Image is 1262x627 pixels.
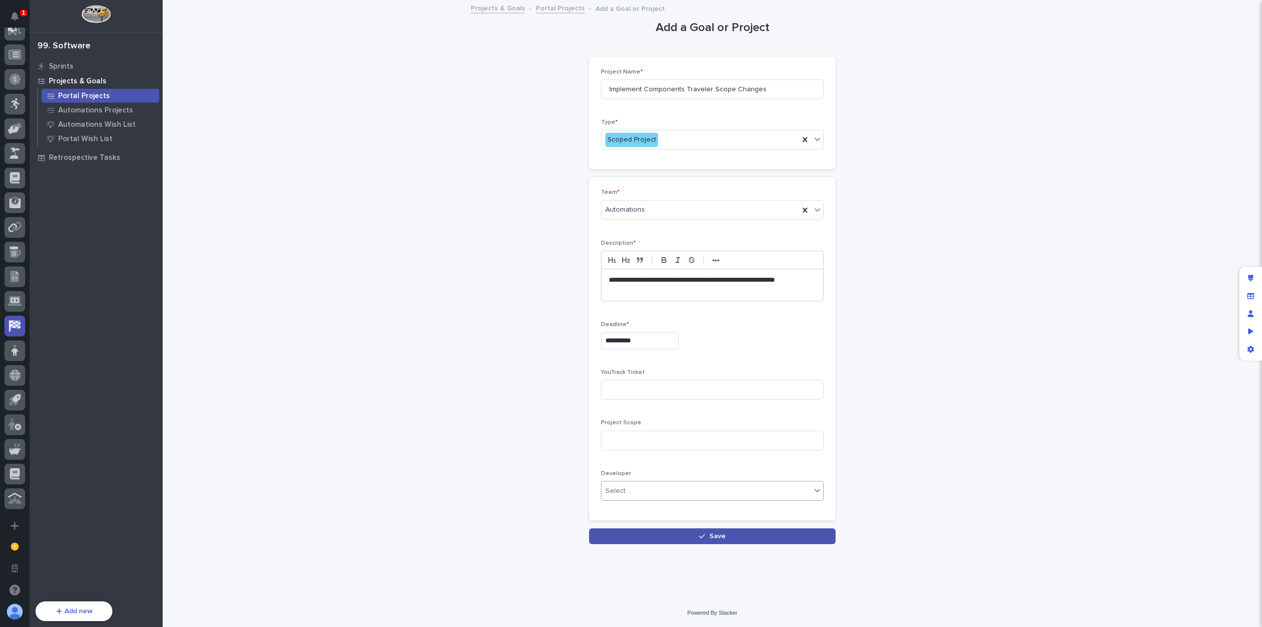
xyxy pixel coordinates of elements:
span: Save [709,533,726,540]
a: Retrospective Tasks [30,150,163,165]
a: Projects & Goals [471,2,525,13]
div: Scoped Project [605,133,658,147]
p: Sprints [49,62,73,71]
a: Portal Wish List [38,132,163,146]
span: Deadline [601,322,629,328]
span: Help Docs [20,209,54,219]
button: Start new chat [168,112,179,124]
span: Pylon [98,233,119,241]
button: Open support chat [4,580,25,600]
a: Powered By Stacker [687,610,737,616]
img: Workspace Logo [81,5,110,23]
p: Welcome 👋 [10,39,179,55]
img: 1736555164131-43832dd5-751b-4058-ba23-39d91318e5a0 [10,110,28,127]
a: Portal Projects [536,2,585,13]
a: Automations Wish List [38,117,163,131]
button: Open workspace settings [4,558,25,579]
div: Notifications1 [12,12,25,28]
button: ••• [709,254,723,266]
div: App settings [1242,340,1260,358]
div: 🔗 [62,210,70,218]
strong: ••• [712,257,720,264]
div: Manage fields and data [1242,287,1260,305]
span: Description [601,240,636,246]
button: Notifications [4,6,25,27]
span: Onboarding Call [71,209,126,219]
a: Projects & Goals [30,74,163,88]
p: Retrospective Tasks [49,153,120,162]
div: We're available if you need us! [34,119,125,127]
img: Jeff Miller [10,159,26,175]
p: Portal Wish List [58,135,112,144]
a: Portal Projects [38,89,163,103]
p: Automations Projects [58,106,133,115]
a: Powered byPylon [70,233,119,241]
button: Save [589,528,836,544]
p: Projects & Goals [49,77,106,86]
div: Start new chat [34,110,162,119]
a: Sprints [30,59,163,74]
span: Project Scope [601,420,641,426]
div: 📖 [10,210,18,218]
a: 🔗Onboarding Call [58,205,130,223]
span: Project Name [601,69,643,75]
div: Past conversations [10,144,66,151]
button: See all [153,142,179,153]
a: 📖Help Docs [6,205,58,223]
span: 8:34 AM [87,168,111,176]
p: 1 [22,9,25,16]
div: Preview as [1242,323,1260,340]
p: Portal Projects [58,92,110,101]
p: Add a Goal or Project [596,2,665,13]
span: [PERSON_NAME] [31,168,80,176]
span: Type [601,119,618,125]
div: Select... [605,486,630,496]
button: Add a new app... [4,516,25,536]
button: users-avatar [4,601,25,622]
span: Team [601,189,620,195]
a: Automations Projects [38,103,163,117]
span: YouTrack Ticket [601,369,645,375]
span: Developer [601,471,631,477]
p: Automations Wish List [58,120,136,129]
div: Edit layout [1242,269,1260,287]
span: Automations [605,205,645,215]
div: 99. Software [37,41,91,52]
h1: Add a Goal or Project [589,21,836,35]
button: Add new [35,601,112,621]
div: Manage users [1242,305,1260,323]
img: Stacker [10,9,30,29]
span: • [82,168,85,176]
p: How can we help? [10,55,179,71]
